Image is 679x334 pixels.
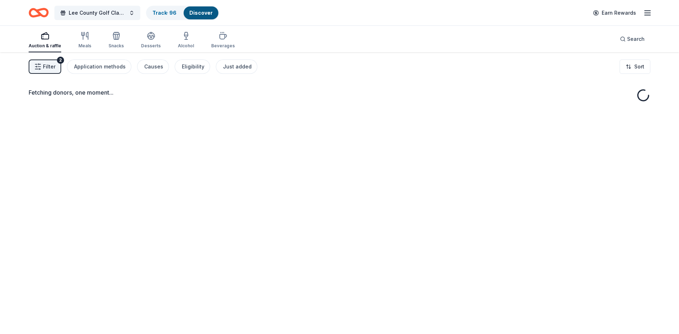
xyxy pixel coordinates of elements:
[29,43,61,49] div: Auction & raffle
[146,6,219,20] button: Track· 96Discover
[29,88,650,97] div: Fetching donors, one moment...
[634,62,644,71] span: Sort
[54,6,140,20] button: Lee County Golf Classic
[152,10,176,16] a: Track· 96
[141,29,161,52] button: Desserts
[43,62,55,71] span: Filter
[108,43,124,49] div: Snacks
[178,43,194,49] div: Alcohol
[144,62,163,71] div: Causes
[29,29,61,52] button: Auction & raffle
[175,59,210,74] button: Eligibility
[29,4,49,21] a: Home
[211,29,235,52] button: Beverages
[78,29,91,52] button: Meals
[74,62,126,71] div: Application methods
[137,59,169,74] button: Causes
[67,59,131,74] button: Application methods
[620,59,650,74] button: Sort
[614,32,650,46] button: Search
[57,57,64,64] div: 2
[216,59,257,74] button: Just added
[182,62,204,71] div: Eligibility
[223,62,252,71] div: Just added
[211,43,235,49] div: Beverages
[141,43,161,49] div: Desserts
[78,43,91,49] div: Meals
[29,59,61,74] button: Filter2
[108,29,124,52] button: Snacks
[178,29,194,52] button: Alcohol
[189,10,213,16] a: Discover
[589,6,640,19] a: Earn Rewards
[69,9,126,17] span: Lee County Golf Classic
[627,35,645,43] span: Search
